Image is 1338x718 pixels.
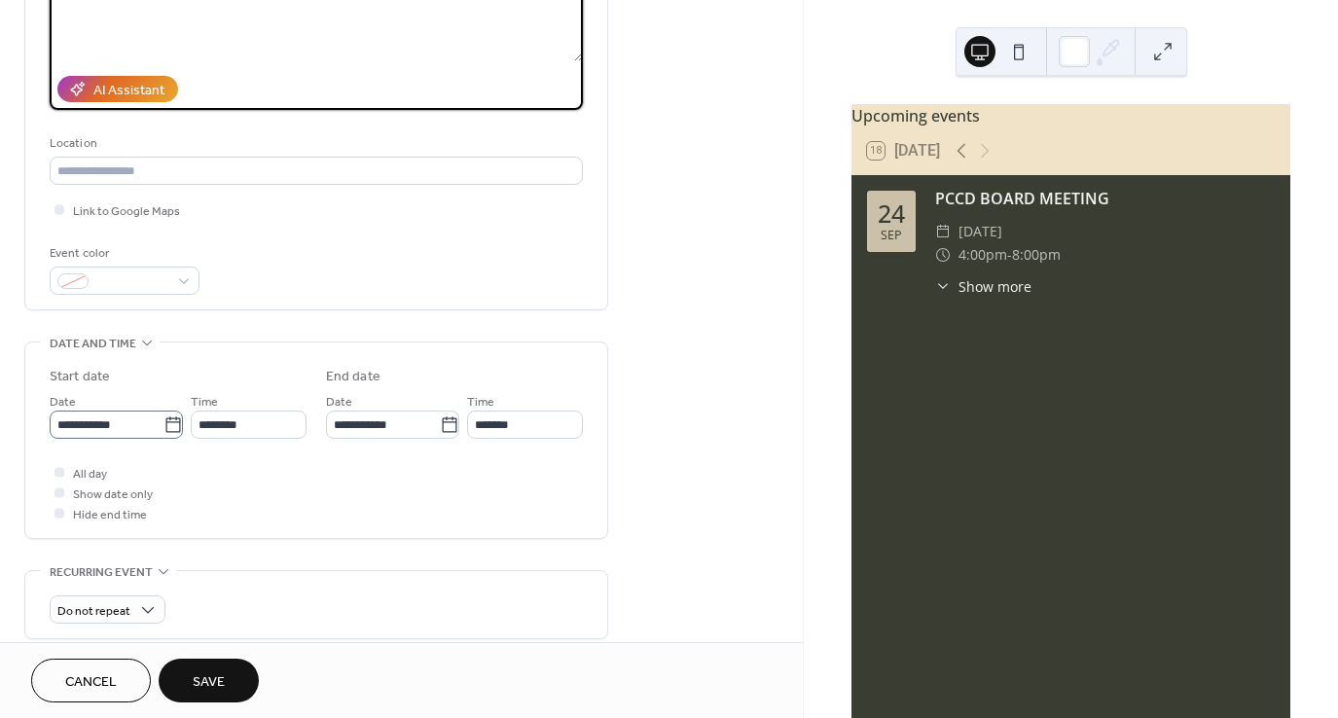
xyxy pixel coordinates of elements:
[65,672,117,693] span: Cancel
[935,243,951,267] div: ​
[159,659,259,702] button: Save
[50,367,110,387] div: Start date
[881,230,902,242] div: Sep
[93,81,164,101] div: AI Assistant
[958,276,1031,297] span: Show more
[851,104,1290,127] div: Upcoming events
[50,243,196,264] div: Event color
[935,187,1275,210] div: PCCD BOARD MEETING
[326,367,380,387] div: End date
[878,201,905,226] div: 24
[73,485,153,505] span: Show date only
[958,243,1007,267] span: 4:00pm
[467,392,494,413] span: Time
[191,392,218,413] span: Time
[1012,243,1061,267] span: 8:00pm
[50,392,76,413] span: Date
[50,133,579,154] div: Location
[1007,243,1012,267] span: -
[958,220,1002,243] span: [DATE]
[57,600,130,623] span: Do not repeat
[935,276,951,297] div: ​
[935,276,1031,297] button: ​Show more
[73,505,147,525] span: Hide end time
[73,201,180,222] span: Link to Google Maps
[73,464,107,485] span: All day
[50,562,153,583] span: Recurring event
[935,220,951,243] div: ​
[50,334,136,354] span: Date and time
[326,392,352,413] span: Date
[31,659,151,702] button: Cancel
[57,76,178,102] button: AI Assistant
[193,672,225,693] span: Save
